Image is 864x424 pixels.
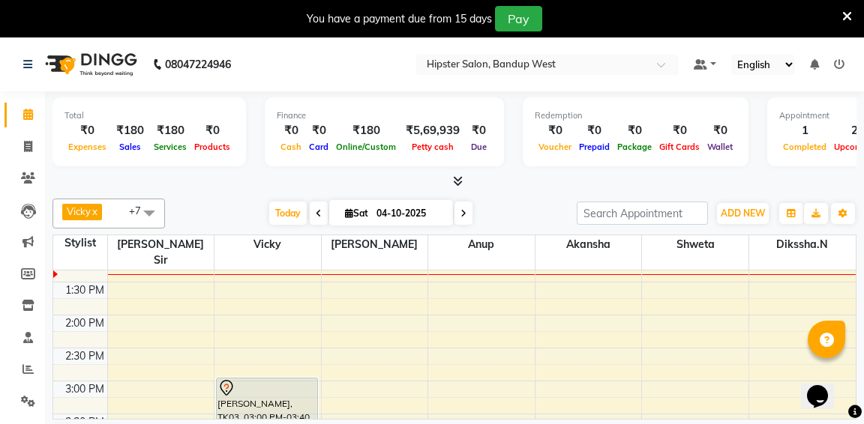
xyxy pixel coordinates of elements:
[400,122,466,139] div: ₹5,69,939
[372,202,447,225] input: 2025-10-04
[779,122,830,139] div: 1
[217,378,317,420] div: [PERSON_NAME], TK03, 03:00 PM-03:40 PM, Hair-Cut (Men) - Creative Director
[749,235,856,254] span: Dikssha.N
[341,208,372,219] span: Sat
[110,122,150,139] div: ₹180
[305,122,332,139] div: ₹0
[655,142,703,152] span: Gift Cards
[307,11,492,27] div: You have a payment due from 15 days
[577,202,708,225] input: Search Appointment
[277,109,492,122] div: Finance
[535,142,575,152] span: Voucher
[655,122,703,139] div: ₹0
[495,6,542,31] button: Pay
[408,142,457,152] span: Petty cash
[613,122,655,139] div: ₹0
[165,43,231,85] b: 08047224946
[703,122,736,139] div: ₹0
[277,142,305,152] span: Cash
[535,109,736,122] div: Redemption
[62,282,107,298] div: 1:30 PM
[779,142,830,152] span: Completed
[466,122,492,139] div: ₹0
[38,43,141,85] img: logo
[64,122,110,139] div: ₹0
[115,142,145,152] span: Sales
[535,122,575,139] div: ₹0
[428,235,535,254] span: anup
[801,364,849,409] iframe: chat widget
[214,235,321,254] span: Vicky
[129,205,152,216] span: +7
[322,235,428,254] span: [PERSON_NAME]
[575,142,613,152] span: Prepaid
[305,142,332,152] span: Card
[190,122,234,139] div: ₹0
[535,235,642,254] span: akansha
[64,109,234,122] div: Total
[150,142,190,152] span: Services
[190,142,234,152] span: Products
[91,205,97,217] a: x
[150,122,190,139] div: ₹180
[62,381,107,397] div: 3:00 PM
[269,202,307,225] span: Today
[613,142,655,152] span: Package
[62,315,107,331] div: 2:00 PM
[108,235,214,270] span: [PERSON_NAME] sir
[332,122,400,139] div: ₹180
[717,203,769,224] button: ADD NEW
[277,122,305,139] div: ₹0
[575,122,613,139] div: ₹0
[67,205,91,217] span: Vicky
[721,208,765,219] span: ADD NEW
[64,142,110,152] span: Expenses
[642,235,748,254] span: Shweta
[703,142,736,152] span: Wallet
[62,348,107,364] div: 2:30 PM
[53,235,107,251] div: Stylist
[467,142,490,152] span: Due
[332,142,400,152] span: Online/Custom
